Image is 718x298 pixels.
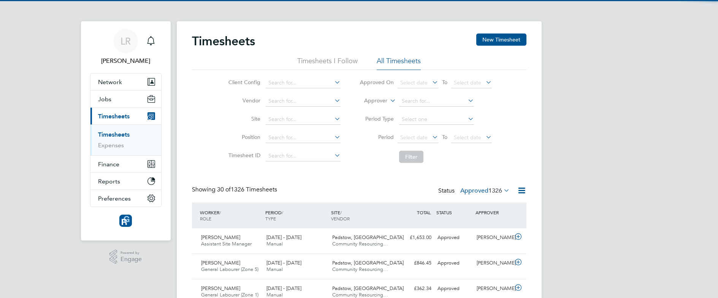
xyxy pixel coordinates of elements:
div: Approved [434,231,474,244]
span: [PERSON_NAME] [201,234,240,241]
label: Approved [460,187,510,194]
div: £362.34 [395,282,434,295]
div: £846.45 [395,257,434,269]
input: Select one [399,114,474,125]
span: Select date [454,79,481,86]
span: [PERSON_NAME] [201,285,240,292]
input: Search for... [266,132,341,143]
span: 1326 Timesheets [217,186,277,193]
button: New Timesheet [476,33,526,46]
span: General Labourer (Zone 1) [201,292,258,298]
span: Manual [266,292,283,298]
a: Timesheets [98,131,130,138]
button: Jobs [90,91,161,107]
label: Approver [353,97,387,105]
span: LR [120,36,131,46]
a: LR[PERSON_NAME] [90,29,162,65]
span: Preferences [98,195,131,202]
span: 30 of [217,186,231,193]
div: Timesheets [90,124,161,155]
span: [DATE] - [DATE] [266,285,301,292]
input: Search for... [266,114,341,125]
div: Approved [434,257,474,269]
span: Powered by [120,250,142,256]
button: Network [90,73,161,90]
label: Period Type [360,115,394,122]
div: [PERSON_NAME] [474,282,513,295]
a: Powered byEngage [109,250,142,264]
input: Search for... [266,151,341,161]
div: [PERSON_NAME] [474,257,513,269]
button: Preferences [90,190,161,207]
input: Search for... [266,96,341,107]
span: Padstow, [GEOGRAPHIC_DATA] [332,285,404,292]
button: Finance [90,156,161,172]
span: Select date [400,79,428,86]
input: Search for... [266,78,341,88]
button: Reports [90,173,161,190]
span: Engage [120,256,142,263]
a: Go to home page [90,215,162,227]
span: Manual [266,266,283,273]
span: Padstow, [GEOGRAPHIC_DATA] [332,260,404,266]
button: Filter [399,151,423,163]
img: resourcinggroup-logo-retina.png [119,215,132,227]
div: Showing [192,186,279,194]
span: Community Resourcing… [332,266,388,273]
span: Assistant Site Manager [201,241,252,247]
input: Search for... [399,96,474,107]
span: Leanne Rayner [90,56,162,65]
span: 1326 [488,187,502,194]
span: Reports [98,178,120,185]
button: Timesheets [90,108,161,124]
span: Timesheets [98,113,130,120]
span: [DATE] - [DATE] [266,234,301,241]
li: All Timesheets [377,56,421,70]
span: / [282,209,283,215]
div: STATUS [434,206,474,219]
a: Expenses [98,142,124,149]
span: Community Resourcing… [332,292,388,298]
span: Community Resourcing… [332,241,388,247]
span: [DATE] - [DATE] [266,260,301,266]
span: Select date [454,134,481,141]
span: TYPE [265,215,276,222]
span: General Labourer (Zone 5) [201,266,258,273]
label: Site [226,115,260,122]
li: Timesheets I Follow [297,56,358,70]
h2: Timesheets [192,33,255,49]
span: ROLE [200,215,211,222]
div: WORKER [198,206,264,225]
label: Client Config [226,79,260,86]
div: [PERSON_NAME] [474,231,513,244]
div: PERIOD [263,206,329,225]
label: Approved On [360,79,394,86]
div: £1,653.00 [395,231,434,244]
div: APPROVER [474,206,513,219]
span: / [340,209,342,215]
span: VENDOR [331,215,350,222]
label: Timesheet ID [226,152,260,159]
label: Position [226,134,260,140]
span: Manual [266,241,283,247]
span: To [440,77,450,87]
label: Vendor [226,97,260,104]
div: Approved [434,282,474,295]
div: SITE [329,206,395,225]
nav: Main navigation [81,21,171,241]
span: [PERSON_NAME] [201,260,240,266]
span: To [440,132,450,142]
span: Finance [98,161,119,168]
span: / [219,209,221,215]
div: Status [438,186,511,196]
span: Padstow, [GEOGRAPHIC_DATA] [332,234,404,241]
span: Jobs [98,96,111,103]
span: Select date [400,134,428,141]
span: Network [98,78,122,86]
span: TOTAL [417,209,431,215]
label: Period [360,134,394,140]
